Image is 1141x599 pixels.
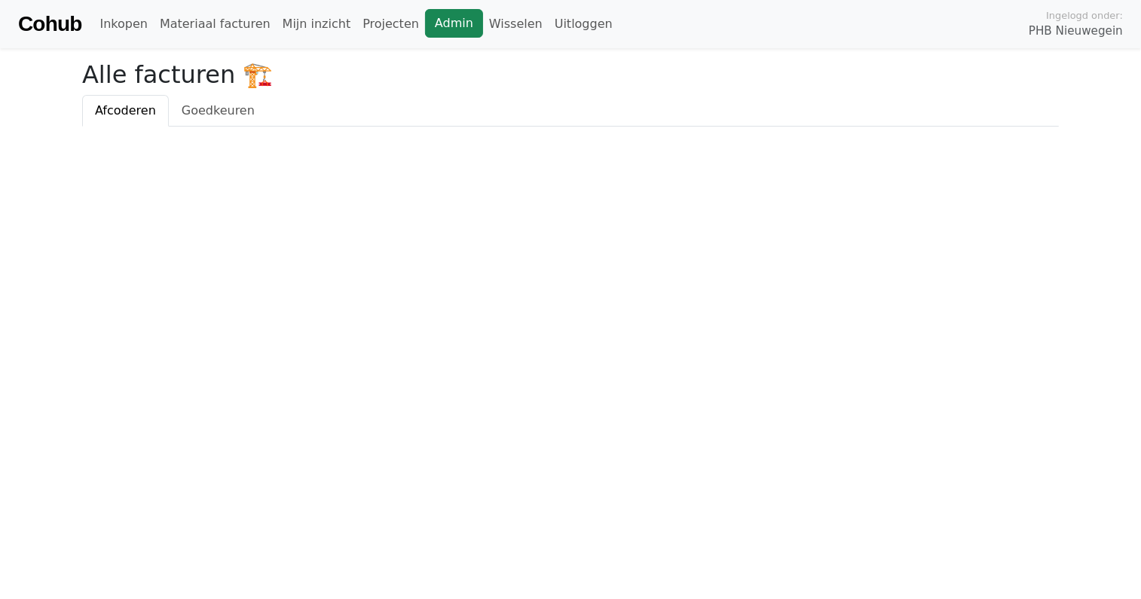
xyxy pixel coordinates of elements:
[425,9,483,38] a: Admin
[277,9,357,39] a: Mijn inzicht
[93,9,153,39] a: Inkopen
[549,9,619,39] a: Uitloggen
[18,6,81,42] a: Cohub
[1029,23,1123,40] span: PHB Nieuwegein
[169,95,268,127] a: Goedkeuren
[182,103,255,118] span: Goedkeuren
[1046,8,1123,23] span: Ingelogd onder:
[95,103,156,118] span: Afcoderen
[82,60,1059,89] h2: Alle facturen 🏗️
[483,9,549,39] a: Wisselen
[356,9,425,39] a: Projecten
[82,95,169,127] a: Afcoderen
[154,9,277,39] a: Materiaal facturen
